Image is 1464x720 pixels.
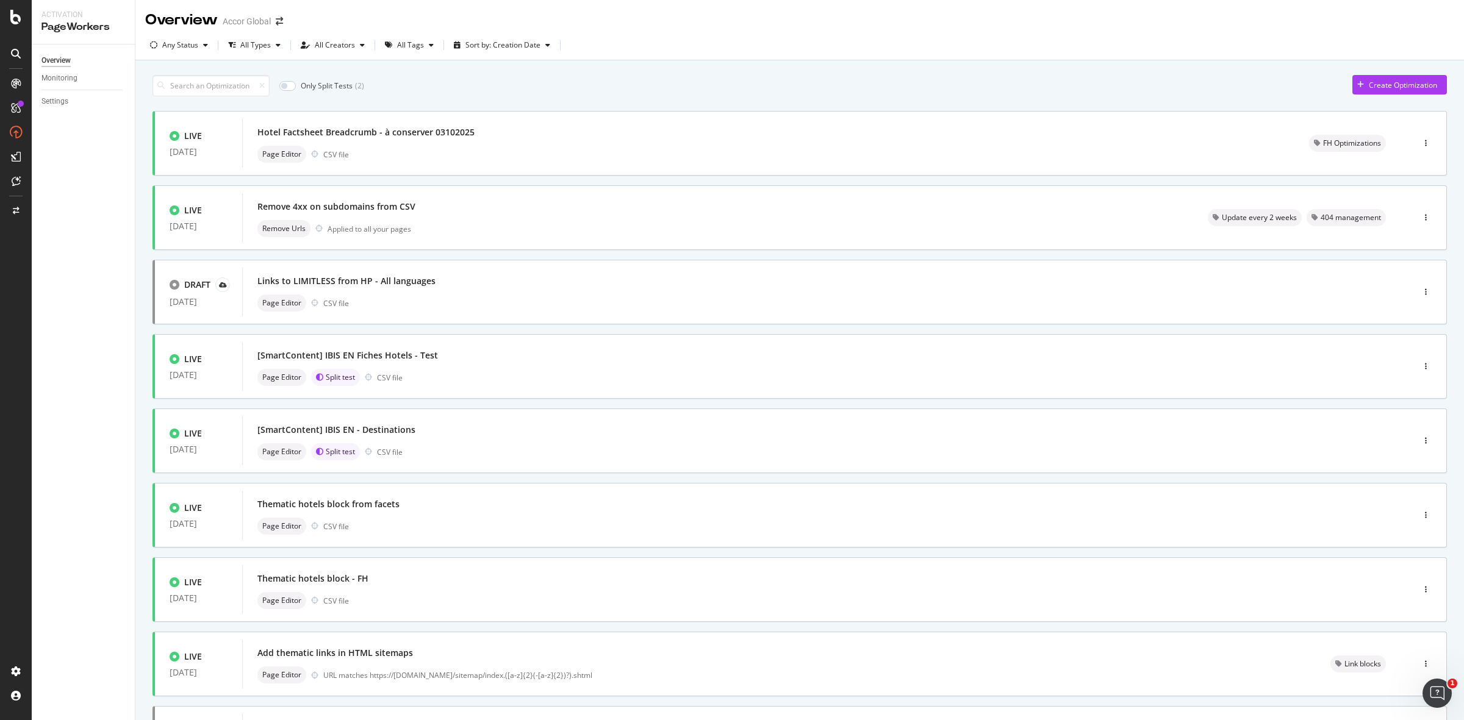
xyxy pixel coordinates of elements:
[257,592,306,609] div: neutral label
[240,41,271,49] div: All Types
[257,220,310,237] div: neutral label
[323,298,349,308] div: CSV file
[301,80,353,91] div: Only Split Tests
[311,369,360,386] div: brand label
[184,502,202,514] div: LIVE
[170,297,228,307] div: [DATE]
[377,372,403,383] div: CSV file
[380,35,439,55] button: All Tags
[276,17,283,26] div: arrow-right-arrow-left
[184,427,202,440] div: LIVE
[449,35,555,55] button: Sort by: Creation Date
[1208,209,1302,226] div: neutral label
[41,72,77,85] div: Monitoring
[1352,75,1447,94] button: Create Optimization
[184,576,202,588] div: LIVE
[257,647,413,659] div: Add thematic links in HTML sitemaps
[326,448,355,455] span: Split test
[41,10,125,20] div: Activation
[262,597,301,604] span: Page Editor
[262,671,301,679] span: Page Editor
[145,10,218,30] div: Overview
[323,521,349,532] div: CSV file
[170,593,228,603] div: [DATE]
[184,650,202,663] div: LIVE
[262,374,301,381] span: Page Editor
[223,15,271,27] div: Accor Global
[1423,679,1452,708] iframe: Intercom live chat
[257,666,306,683] div: neutral label
[465,41,540,49] div: Sort by: Creation Date
[41,95,126,108] a: Settings
[323,596,349,606] div: CSV file
[262,522,301,530] span: Page Editor
[170,519,228,529] div: [DATE]
[257,518,306,535] div: neutral label
[170,370,228,380] div: [DATE]
[257,498,400,510] div: Thematic hotels block from facets
[323,670,1301,680] div: URL matches https://[DOMAIN_NAME]/sitemap/index.([a-z]{2}(-[a-z]{2})?).shtml
[41,20,125,34] div: PageWorkers
[170,444,228,454] div: [DATE]
[296,35,370,55] button: All Creators
[184,353,202,365] div: LIVE
[257,424,415,436] div: [SmartContent] IBIS EN - Destinations
[262,448,301,455] span: Page Editor
[326,374,355,381] span: Split test
[184,130,202,142] div: LIVE
[257,443,306,460] div: neutral label
[41,95,68,108] div: Settings
[1448,679,1457,688] span: 1
[257,201,415,213] div: Remove 4xx on subdomains from CSV
[1307,209,1386,226] div: neutral label
[397,41,424,49] div: All Tags
[262,299,301,307] span: Page Editor
[377,447,403,457] div: CSV file
[184,204,202,216] div: LIVE
[257,275,436,287] div: Links to LIMITLESS from HP - All languages
[152,75,270,96] input: Search an Optimization
[1222,214,1297,221] span: Update every 2 weeks
[328,224,411,234] div: Applied to all your pages
[162,41,198,49] div: Any Status
[41,54,126,67] a: Overview
[170,147,228,157] div: [DATE]
[1344,660,1381,668] span: Link blocks
[257,294,306,312] div: neutral label
[1323,140,1381,147] span: FH Optimizations
[1330,655,1386,672] div: neutral label
[355,80,364,91] div: ( 2 )
[1369,80,1437,90] div: Create Optimization
[257,146,306,163] div: neutral label
[170,221,228,231] div: [DATE]
[1321,214,1381,221] span: 404 management
[257,369,306,386] div: neutral label
[41,54,71,67] div: Overview
[41,72,126,85] a: Monitoring
[145,35,213,55] button: Any Status
[315,41,355,49] div: All Creators
[184,279,210,291] div: DRAFT
[170,668,228,677] div: [DATE]
[257,349,438,362] div: [SmartContent] IBIS EN Fiches Hotels - Test
[257,126,475,138] div: Hotel Factsheet Breadcrumb - à conserver 03102025
[323,149,349,160] div: CSV file
[262,225,306,232] span: Remove Urls
[1309,135,1386,152] div: neutral label
[257,572,368,585] div: Thematic hotels block - FH
[223,35,285,55] button: All Types
[262,151,301,158] span: Page Editor
[311,443,360,460] div: brand label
